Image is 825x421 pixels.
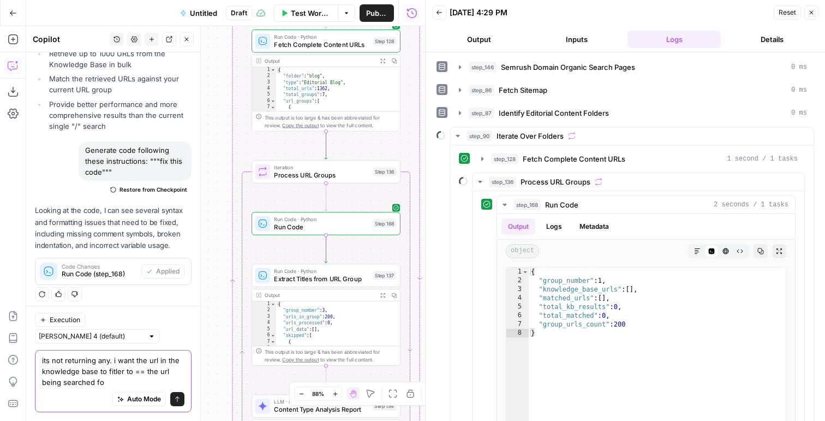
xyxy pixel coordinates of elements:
div: 3 [252,80,276,86]
div: 5 [506,303,529,311]
div: 4 [252,86,276,92]
span: step_90 [467,131,492,141]
div: 6 [252,98,276,104]
div: Step 134 [373,402,396,411]
button: Publish [360,4,394,22]
div: 7 [506,320,529,329]
span: Copy the output [282,122,319,128]
div: 6 [252,333,276,339]
div: IterationProcess URL GroupsStep 136 [252,160,400,183]
div: 1 [252,67,276,73]
span: Fetch Complete Content URLs [274,40,369,50]
div: 2 [506,276,529,285]
span: Test Workflow [291,8,332,19]
span: 1 second / 1 tasks [727,154,798,164]
li: Provide better performance and more comprehensive results than the current single "/" search [46,99,192,132]
g: Edge from step_128 to step_136 [325,132,327,159]
span: Fetch Sitemap [499,85,547,96]
span: step_136 [489,176,516,187]
button: Output [501,218,535,235]
textarea: its not returning any. i want the url in the knowledge base to fitler to == the url being searched f [42,355,184,388]
span: Toggle code folding, rows 1 through 668 [270,301,276,307]
div: 7 [252,339,276,345]
button: Execution [35,313,85,327]
div: 6 [506,311,529,320]
span: Toggle code folding, rows 7 through 10 [270,339,276,345]
span: step_86 [469,85,494,96]
span: Iterate Over Folders [497,131,564,141]
g: Edge from step_168 to step_137 [325,235,327,263]
div: Step 168 [373,220,396,228]
div: 4 [506,294,529,303]
div: 5 [252,327,276,333]
span: Content Type Analysis Report [274,405,368,414]
span: Reset [779,8,796,17]
div: 4 [252,320,276,326]
button: Output [432,31,525,48]
span: Publish [366,8,387,19]
span: Copy the output [282,357,319,363]
button: 0 ms [452,104,814,122]
span: Applied [156,266,180,276]
li: Match the retrieved URLs against your current URL group [46,73,192,95]
div: Output [265,292,374,299]
div: 1 [506,268,529,276]
span: step_168 [513,199,541,210]
div: Run Code · PythonFetch Complete Content URLsStep 128Output{ "folder":"blog", "type":"Editorial Bl... [252,29,400,131]
div: Copilot [33,34,106,45]
div: Step 137 [373,271,396,280]
g: Edge from step_137 to step_134 [325,366,327,394]
span: 2 seconds / 1 tasks [714,200,788,210]
button: Logs [627,31,721,48]
span: Fetch Complete Content URLs [523,153,625,164]
span: step_146 [469,62,497,73]
span: 88% [312,389,324,398]
div: Step 128 [373,37,396,45]
div: Run Code · PythonRun CodeStep 168 [252,212,400,235]
button: 1 second / 1 tasks [475,150,804,168]
span: Draft [231,8,247,18]
span: 0 ms [791,62,807,72]
button: Reset [774,5,801,20]
div: Output [265,57,374,64]
span: Run Code · Python [274,216,369,223]
span: Toggle code folding, rows 1 through 8 [522,268,528,276]
input: Claude Sonnet 4 (default) [39,331,144,342]
button: Logs [540,218,569,235]
div: 3 [506,285,529,294]
button: 0 ms [452,58,814,76]
div: This output is too large & has been abbreviated for review. to view the full content. [265,348,396,363]
span: Code Changes [62,264,137,269]
g: Edge from step_136 to step_168 [325,183,327,211]
div: 2 [252,73,276,79]
button: 0 ms [452,81,814,99]
span: 0 ms [791,108,807,118]
span: Identify Editorial Content Folders [499,108,609,118]
div: 8 [506,329,529,337]
span: Semrush Domain Organic Search Pages [501,62,635,73]
span: Run Code · Python [274,268,369,275]
button: Restore from Checkpoint [106,183,192,196]
span: Untitled [190,8,217,19]
span: Toggle code folding, rows 6 through 667 [270,333,276,339]
span: Run Code [274,222,369,232]
span: step_87 [469,108,494,118]
button: Applied [141,264,184,278]
button: Details [725,31,818,48]
span: Iteration [274,164,369,171]
div: Generate code following these instructions: """fix this code""" [79,141,192,181]
span: Toggle code folding, rows 7 through 108 [270,104,276,110]
div: 7 [252,104,276,110]
div: This output is too large & has been abbreviated for review. to view the full content. [265,114,396,129]
div: Run Code · PythonExtract Titles from URL GroupStep 137Output{ "group_number":3, "urls_in_group":2... [252,264,400,365]
button: Untitled [174,4,224,22]
div: 5 [252,92,276,98]
span: Auto Mode [127,394,161,404]
div: Step 136 [373,168,396,176]
span: step_128 [491,153,518,164]
button: Metadata [573,218,615,235]
p: Looking at the code, I can see several syntax and formatting issues that need to be fixed, includ... [35,205,192,251]
button: 2 seconds / 1 tasks [497,196,795,214]
button: Test Workflow [274,4,338,22]
button: Auto Mode [112,392,166,406]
